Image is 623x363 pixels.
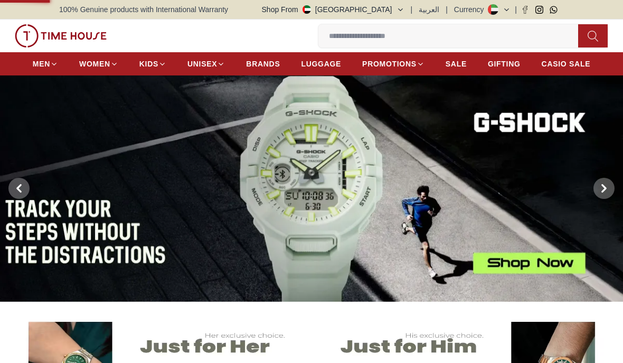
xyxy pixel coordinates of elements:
span: | [446,4,448,15]
span: PROMOTIONS [362,59,417,69]
span: SALE [446,59,467,69]
span: 100% Genuine products with International Warranty [59,4,228,15]
a: Whatsapp [550,6,558,14]
span: KIDS [139,59,158,69]
a: LUGGAGE [301,54,341,73]
a: PROMOTIONS [362,54,424,73]
span: | [515,4,517,15]
a: Facebook [521,6,529,14]
a: GIFTING [488,54,521,73]
a: KIDS [139,54,166,73]
button: Shop From[GEOGRAPHIC_DATA] [262,4,404,15]
span: WOMEN [79,59,110,69]
img: ... [15,24,107,47]
a: Instagram [535,6,543,14]
a: BRANDS [246,54,280,73]
span: MEN [33,59,50,69]
a: UNISEX [187,54,225,73]
span: GIFTING [488,59,521,69]
span: | [411,4,413,15]
a: WOMEN [79,54,118,73]
a: CASIO SALE [542,54,591,73]
img: United Arab Emirates [303,5,311,14]
span: UNISEX [187,59,217,69]
a: MEN [33,54,58,73]
div: Currency [454,4,488,15]
button: العربية [419,4,439,15]
span: CASIO SALE [542,59,591,69]
a: SALE [446,54,467,73]
span: BRANDS [246,59,280,69]
span: LUGGAGE [301,59,341,69]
